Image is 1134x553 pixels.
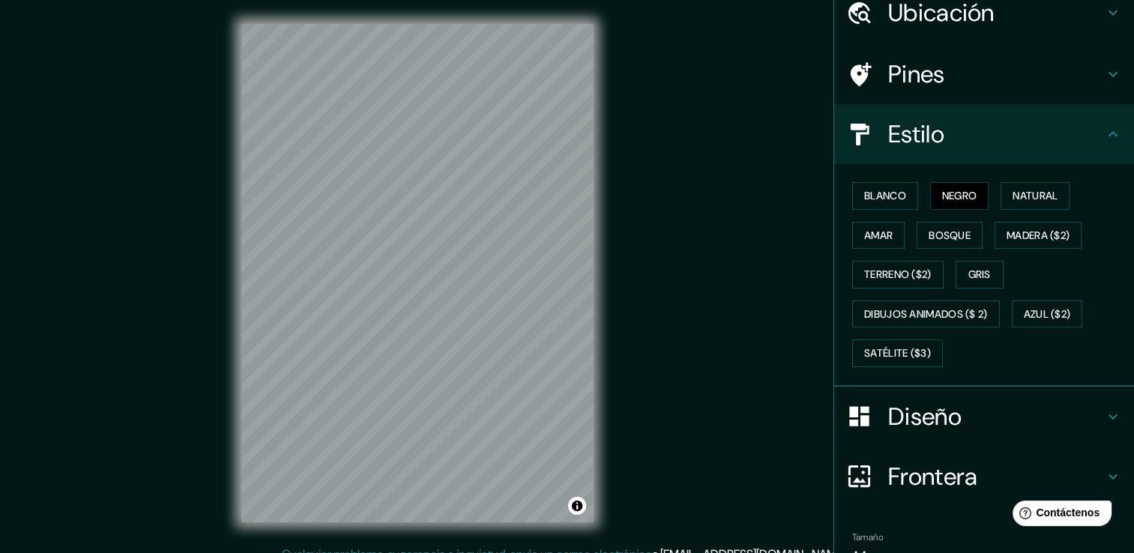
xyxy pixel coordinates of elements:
[852,182,918,210] button: Blanco
[864,187,906,205] font: Blanco
[968,265,991,284] font: Gris
[834,104,1134,164] div: Estilo
[1013,187,1058,205] font: Natural
[888,402,1104,432] h4: Diseño
[1007,226,1070,245] font: Madera ($2)
[852,339,943,367] button: Satélite ($3)
[864,344,931,363] font: Satélite ($3)
[864,305,988,324] font: Dibujos animados ($ 2)
[852,261,944,288] button: Terreno ($2)
[888,59,1104,89] h4: Pines
[834,447,1134,507] div: Frontera
[241,24,594,522] canvas: Mapa
[917,222,983,250] button: Bosque
[1001,182,1070,210] button: Natural
[864,265,932,284] font: Terreno ($2)
[888,462,1104,492] h4: Frontera
[834,387,1134,447] div: Diseño
[834,44,1134,104] div: Pines
[929,226,971,245] font: Bosque
[930,182,989,210] button: Negro
[942,187,977,205] font: Negro
[568,497,586,515] button: Alternar atribución
[1012,300,1083,328] button: Azul ($2)
[852,531,883,543] label: Tamaño
[1001,495,1118,537] iframe: Help widget launcher
[995,222,1082,250] button: Madera ($2)
[1024,305,1071,324] font: Azul ($2)
[956,261,1004,288] button: Gris
[852,300,1000,328] button: Dibujos animados ($ 2)
[888,119,1104,149] h4: Estilo
[864,226,893,245] font: Amar
[852,222,905,250] button: Amar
